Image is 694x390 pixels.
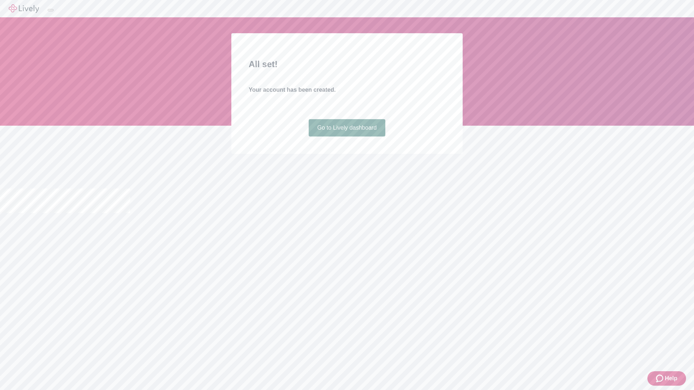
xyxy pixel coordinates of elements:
[48,9,53,11] button: Log out
[9,4,39,13] img: Lively
[309,119,386,136] a: Go to Lively dashboard
[647,371,686,386] button: Zendesk support iconHelp
[249,58,445,71] h2: All set!
[656,374,665,383] svg: Zendesk support icon
[665,374,677,383] span: Help
[249,86,445,94] h4: Your account has been created.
